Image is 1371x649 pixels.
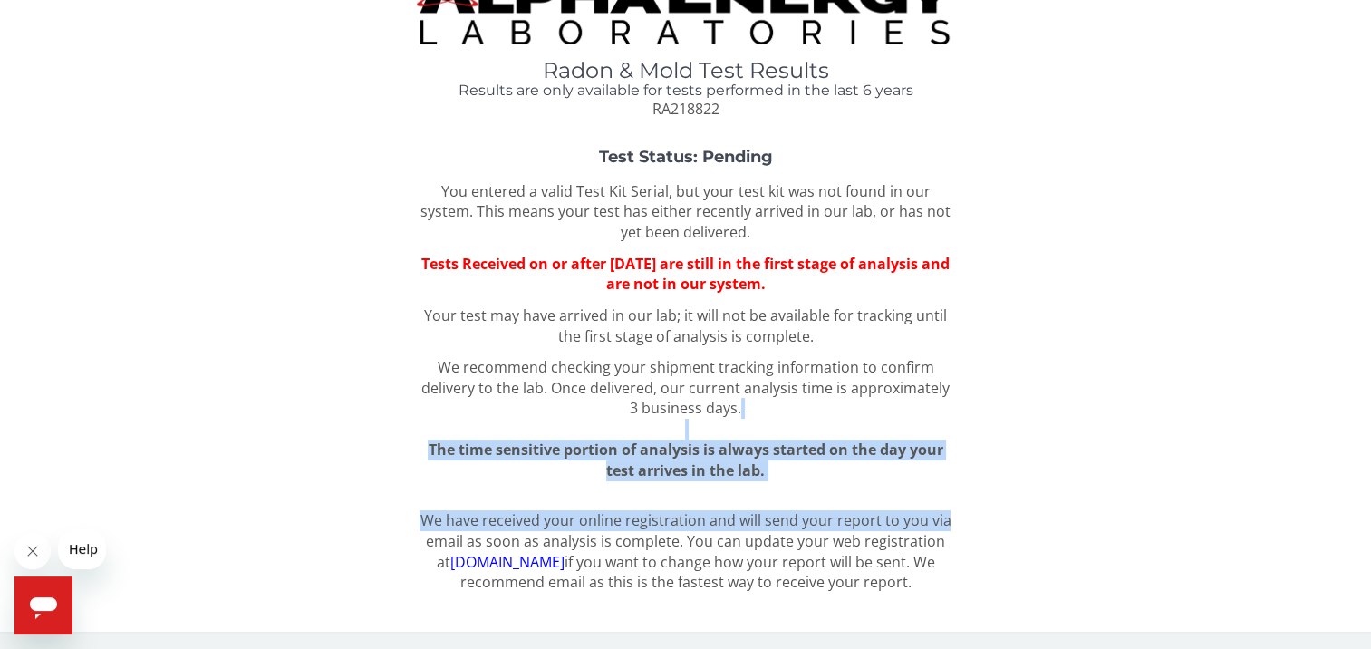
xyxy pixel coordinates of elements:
[421,254,950,295] span: Tests Received on or after [DATE] are still in the first stage of analysis and are not in our sys...
[417,82,954,99] h4: Results are only available for tests performed in the last 6 years
[417,510,954,593] p: We have received your online registration and will send your report to you via email as soon as a...
[417,181,954,244] p: You entered a valid Test Kit Serial, but your test kit was not found in our system. This means yo...
[449,552,564,572] a: [DOMAIN_NAME]
[417,59,954,82] h1: Radon & Mold Test Results
[652,99,719,119] span: RA218822
[428,440,942,480] span: The time sensitive portion of analysis is always started on the day your test arrives in the lab.
[58,529,106,569] iframe: Message from company
[14,533,51,569] iframe: Close message
[598,147,772,167] strong: Test Status: Pending
[14,576,72,634] iframe: Button to launch messaging window
[421,357,934,398] span: We recommend checking your shipment tracking information to confirm delivery to the lab.
[551,378,950,419] span: Once delivered, our current analysis time is approximately 3 business days.
[417,305,954,347] p: Your test may have arrived in our lab; it will not be available for tracking until the first stag...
